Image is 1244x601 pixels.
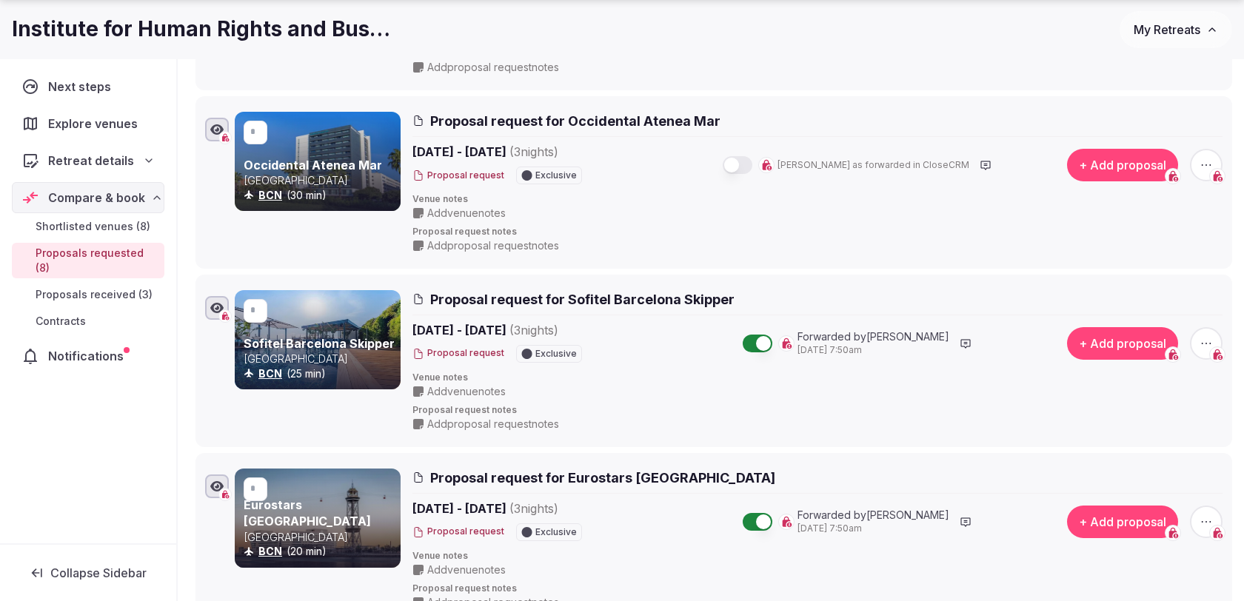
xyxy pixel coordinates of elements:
[797,508,949,523] span: Forwarded by [PERSON_NAME]
[36,219,150,234] span: Shortlisted venues (8)
[430,112,720,130] span: Proposal request for Occidental Atenea Mar
[412,372,1223,384] span: Venue notes
[535,528,577,537] span: Exclusive
[412,550,1223,563] span: Venue notes
[12,340,164,372] a: Notifications
[244,188,398,203] div: (30 min)
[412,169,504,182] button: Proposal request
[797,329,949,344] span: Forwarded by [PERSON_NAME]
[244,497,371,528] a: Eurostars [GEOGRAPHIC_DATA]
[244,173,398,188] p: [GEOGRAPHIC_DATA]
[48,189,145,207] span: Compare & book
[1067,506,1178,538] button: + Add proposal
[427,206,506,221] span: Add venue notes
[509,323,558,338] span: ( 3 night s )
[412,404,1223,417] span: Proposal request notes
[12,71,164,102] a: Next steps
[427,384,506,399] span: Add venue notes
[12,108,164,139] a: Explore venues
[412,193,1223,206] span: Venue notes
[427,417,559,432] span: Add proposal request notes
[48,347,130,365] span: Notifications
[36,246,158,275] span: Proposals requested (8)
[12,557,164,589] button: Collapse Sidebar
[48,78,117,95] span: Next steps
[777,159,969,172] span: [PERSON_NAME] as forwarded in CloseCRM
[427,563,506,577] span: Add venue notes
[36,287,153,302] span: Proposals received (3)
[1067,327,1178,360] button: + Add proposal
[412,143,673,161] span: [DATE] - [DATE]
[1067,149,1178,181] button: + Add proposal
[412,500,673,517] span: [DATE] - [DATE]
[48,115,144,132] span: Explore venues
[36,314,86,329] span: Contracts
[1134,22,1200,37] span: My Retreats
[535,349,577,358] span: Exclusive
[48,152,134,169] span: Retreat details
[509,501,558,516] span: ( 3 night s )
[244,352,398,366] p: [GEOGRAPHIC_DATA]
[412,321,673,339] span: [DATE] - [DATE]
[430,290,735,309] span: Proposal request for Sofitel Barcelona Skipper
[412,226,1223,238] span: Proposal request notes
[412,526,504,538] button: Proposal request
[427,60,559,75] span: Add proposal request notes
[258,189,282,201] a: BCN
[258,545,282,557] a: BCN
[427,238,559,253] span: Add proposal request notes
[244,158,382,172] a: Occidental Atenea Mar
[244,336,395,351] a: Sofitel Barcelona Skipper
[244,530,398,545] p: [GEOGRAPHIC_DATA]
[1120,11,1232,48] button: My Retreats
[509,144,558,159] span: ( 3 night s )
[430,469,775,487] span: Proposal request for Eurostars [GEOGRAPHIC_DATA]
[50,565,147,580] span: Collapse Sidebar
[12,243,164,278] a: Proposals requested (8)
[244,366,398,381] div: (25 min)
[12,284,164,305] a: Proposals received (3)
[244,544,398,559] div: (20 min)
[535,171,577,180] span: Exclusive
[12,311,164,332] a: Contracts
[797,344,949,357] span: [DATE] 7:50am
[12,15,391,44] h1: Institute for Human Rights and Business
[412,582,1223,595] span: Proposal request notes
[412,347,504,360] button: Proposal request
[258,367,282,380] a: BCN
[797,523,949,535] span: [DATE] 7:50am
[12,216,164,237] a: Shortlisted venues (8)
